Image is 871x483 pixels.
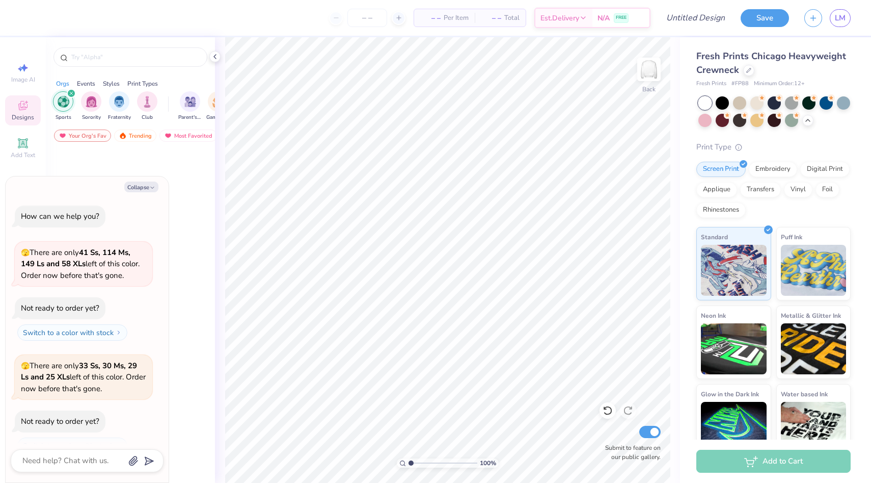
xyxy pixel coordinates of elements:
[815,182,839,197] div: Foil
[835,12,846,24] span: LM
[116,329,122,336] img: Switch to a color with stock
[781,402,847,453] img: Water based Ink
[56,79,69,88] div: Orgs
[58,96,69,108] img: Sports Image
[740,182,781,197] div: Transfers
[206,114,230,121] span: Game Day
[616,14,627,21] span: FREE
[159,130,217,142] div: Most Favorited
[206,91,230,121] div: filter for Game Day
[784,182,812,197] div: Vinyl
[600,443,661,462] label: Submit to feature on our public gallery.
[701,245,767,296] img: Standard
[164,132,172,139] img: most_fav.gif
[86,96,97,108] img: Sorority Image
[701,323,767,374] img: Neon Ink
[696,202,746,218] div: Rhinestones
[754,80,805,88] span: Minimum Order: 12 +
[504,13,520,23] span: Total
[21,361,146,394] span: There are only left of this color. Order now before that's gone.
[347,9,387,27] input: – –
[21,416,99,426] div: Not ready to order yet?
[830,9,851,27] a: LM
[53,91,73,121] button: filter button
[54,130,111,142] div: Your Org's Fav
[701,389,759,399] span: Glow in the Dark Ink
[103,79,120,88] div: Styles
[781,310,841,321] span: Metallic & Glitter Ink
[59,132,67,139] img: most_fav.gif
[108,91,131,121] button: filter button
[21,211,99,221] div: How can we help you?
[696,141,851,153] div: Print Type
[114,96,125,108] img: Fraternity Image
[701,232,728,242] span: Standard
[82,114,101,121] span: Sorority
[21,361,30,371] span: 🫣
[11,75,35,84] span: Image AI
[420,13,441,23] span: – –
[481,13,501,23] span: – –
[56,114,71,121] span: Sports
[108,114,131,121] span: Fraternity
[137,91,157,121] div: filter for Club
[642,85,656,94] div: Back
[781,389,828,399] span: Water based Ink
[114,130,156,142] div: Trending
[540,13,579,23] span: Est. Delivery
[12,113,34,121] span: Designs
[444,13,469,23] span: Per Item
[178,91,202,121] button: filter button
[142,96,153,108] img: Club Image
[124,182,158,192] button: Collapse
[639,59,659,80] img: Back
[116,443,122,449] img: Switch to a color with stock
[480,459,496,468] span: 100 %
[701,310,726,321] span: Neon Ink
[781,323,847,374] img: Metallic & Glitter Ink
[696,162,746,177] div: Screen Print
[11,151,35,159] span: Add Text
[21,303,99,313] div: Not ready to order yet?
[77,79,95,88] div: Events
[21,361,137,383] strong: 33 Ss, 30 Ms, 29 Ls and 25 XLs
[781,245,847,296] img: Puff Ink
[70,52,201,62] input: Try "Alpha"
[749,162,797,177] div: Embroidery
[108,91,131,121] div: filter for Fraternity
[178,91,202,121] div: filter for Parent's Weekend
[21,248,30,258] span: 🫣
[741,9,789,27] button: Save
[119,132,127,139] img: trending.gif
[17,324,127,341] button: Switch to a color with stock
[696,182,737,197] div: Applique
[658,8,733,28] input: Untitled Design
[696,50,846,76] span: Fresh Prints Chicago Heavyweight Crewneck
[184,96,196,108] img: Parent's Weekend Image
[81,91,101,121] button: filter button
[81,91,101,121] div: filter for Sorority
[696,80,726,88] span: Fresh Prints
[142,114,153,121] span: Club
[137,91,157,121] button: filter button
[212,96,224,108] img: Game Day Image
[17,438,127,454] button: Switch to a color with stock
[701,402,767,453] img: Glow in the Dark Ink
[731,80,749,88] span: # FP88
[127,79,158,88] div: Print Types
[781,232,802,242] span: Puff Ink
[206,91,230,121] button: filter button
[178,114,202,121] span: Parent's Weekend
[800,162,850,177] div: Digital Print
[597,13,610,23] span: N/A
[21,247,140,281] span: There are only left of this color. Order now before that's gone.
[53,91,73,121] div: filter for Sports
